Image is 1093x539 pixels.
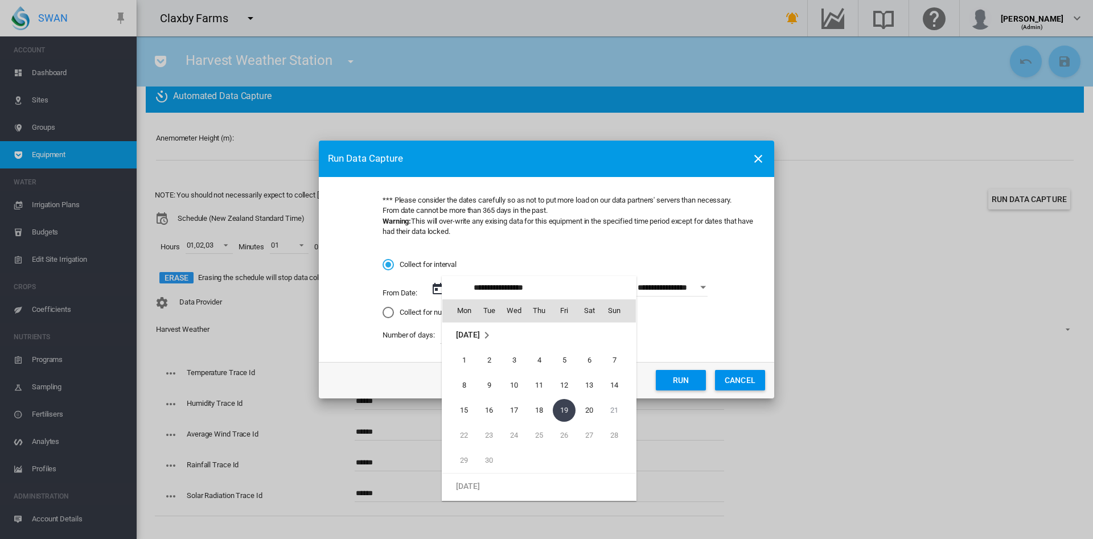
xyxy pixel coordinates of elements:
[552,348,577,373] td: Friday September 5 2025
[602,299,636,322] th: Sun
[456,330,479,339] span: [DATE]
[527,423,552,448] td: Thursday September 25 2025
[578,399,601,422] span: 20
[478,399,500,422] span: 16
[502,348,527,373] td: Wednesday September 3 2025
[502,299,527,322] th: Wed
[476,373,502,398] td: Tuesday September 9 2025
[476,348,502,373] td: Tuesday September 2 2025
[442,448,636,474] tr: Week 5
[528,349,550,372] span: 4
[602,423,636,448] td: Sunday September 28 2025
[577,423,602,448] td: Saturday September 27 2025
[527,373,552,398] td: Thursday September 11 2025
[456,482,479,491] span: [DATE]
[503,374,525,397] span: 10
[442,299,636,500] md-calendar: Calendar
[553,374,576,397] span: 12
[478,349,500,372] span: 2
[453,349,475,372] span: 1
[577,348,602,373] td: Saturday September 6 2025
[502,398,527,423] td: Wednesday September 17 2025
[442,398,636,423] tr: Week 3
[478,374,500,397] span: 9
[602,373,636,398] td: Sunday September 14 2025
[476,398,502,423] td: Tuesday September 16 2025
[442,348,476,373] td: Monday September 1 2025
[502,423,527,448] td: Wednesday September 24 2025
[527,299,552,322] th: Thu
[553,349,576,372] span: 5
[442,323,636,348] td: September 2025
[503,349,525,372] span: 3
[527,398,552,423] td: Thursday September 18 2025
[476,448,502,474] td: Tuesday September 30 2025
[476,423,502,448] td: Tuesday September 23 2025
[442,474,636,499] tr: Week undefined
[442,373,636,398] tr: Week 2
[578,374,601,397] span: 13
[602,348,636,373] td: Sunday September 7 2025
[442,299,476,322] th: Mon
[476,299,502,322] th: Tue
[442,323,636,348] tr: Week undefined
[577,299,602,322] th: Sat
[603,349,626,372] span: 7
[578,349,601,372] span: 6
[453,374,475,397] span: 8
[528,374,550,397] span: 11
[442,398,476,423] td: Monday September 15 2025
[603,374,626,397] span: 14
[442,348,636,373] tr: Week 1
[527,348,552,373] td: Thursday September 4 2025
[442,448,476,474] td: Monday September 29 2025
[552,423,577,448] td: Friday September 26 2025
[442,423,636,448] tr: Week 4
[528,399,550,422] span: 18
[552,373,577,398] td: Friday September 12 2025
[577,398,602,423] td: Saturday September 20 2025
[453,399,475,422] span: 15
[503,399,525,422] span: 17
[577,373,602,398] td: Saturday September 13 2025
[442,423,476,448] td: Monday September 22 2025
[502,373,527,398] td: Wednesday September 10 2025
[552,398,577,423] td: Friday September 19 2025
[553,399,576,422] span: 19
[552,299,577,322] th: Fri
[602,398,636,423] td: Sunday September 21 2025
[442,373,476,398] td: Monday September 8 2025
